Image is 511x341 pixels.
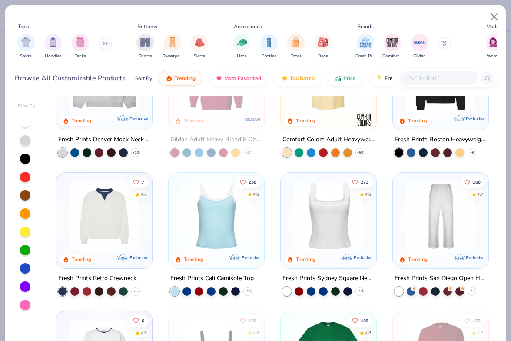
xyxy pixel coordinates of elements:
[386,36,399,49] img: Comfort Colors Image
[401,181,480,251] img: df5250ff-6f61-4206-a12c-24931b20f13c
[177,43,255,112] img: 01756b78-01f6-4cc6-8d8a-3c30c1a0c8ac
[245,288,251,294] span: + 15
[382,53,402,60] span: Comfort Colors
[260,34,278,60] div: filter for Bottles
[361,318,368,323] span: 109
[163,34,182,60] div: filter for Sweatpants
[48,37,58,47] img: Hoodies Image
[249,180,256,184] span: 238
[20,53,32,60] span: Shirts
[260,34,278,60] button: filter button
[191,34,208,60] div: filter for Skirts
[136,34,154,60] div: filter for Shorts
[413,53,426,60] span: Gildan
[253,191,259,197] div: 4.8
[411,34,428,60] div: filter for Gildan
[385,75,429,82] span: Fresh Prints Flash
[129,254,148,260] span: Exclusive
[315,34,332,60] div: filter for Bags
[249,318,256,323] span: 129
[133,150,139,155] span: + 10
[264,37,274,47] img: Bottles Image
[233,34,250,60] div: filter for Hats
[244,111,262,128] img: Gildan logo
[401,43,480,112] img: 91acfc32-fd48-4d6b-bdad-a4c1a30ac3fc
[45,53,61,60] span: Hoodies
[58,134,150,145] div: Fresh Prints Denver Mock Neck Heavyweight Sweatshirt
[170,134,262,145] div: Gildan Adult Heavy Blend 8 Oz. 50/50 Hooded Sweatshirt
[282,134,375,145] div: Comfort Colors Adult Heavyweight T-Shirt
[17,34,35,60] div: filter for Shirts
[356,150,363,155] span: + 60
[166,75,173,82] img: trending.gif
[287,34,305,60] div: filter for Totes
[365,191,371,197] div: 4.8
[486,23,508,30] div: Made For
[15,73,126,84] div: Browse All Customizable Products
[129,176,149,188] button: Like
[65,43,143,112] img: f5d85501-0dbb-4ee4-b115-c08fa3845d83
[405,73,472,83] input: Try "T-Shirt"
[318,37,328,47] img: Bags Image
[141,330,147,336] div: 4.6
[395,134,487,145] div: Fresh Prints Boston Heavyweight Hoodie
[191,34,208,60] button: filter button
[75,53,86,60] span: Tanks
[460,314,485,327] button: Like
[168,37,177,47] img: Sweatpants Image
[376,75,383,82] img: flash.gif
[163,53,182,60] span: Sweatpants
[170,273,254,284] div: Fresh Prints Cali Camisole Top
[236,176,261,188] button: Like
[133,288,138,294] span: + 5
[129,314,149,327] button: Like
[290,75,315,82] span: Top Rated
[282,273,375,284] div: Fresh Prints Sydney Square Neck Tank Top
[468,288,475,294] span: + 11
[137,23,157,30] div: Bottoms
[465,254,484,260] span: Exclusive
[356,111,374,128] img: Comfort Colors logo
[473,318,481,323] span: 173
[354,254,372,260] span: Exclusive
[460,176,485,188] button: Like
[159,71,202,86] button: Trending
[343,75,356,82] span: Price
[236,314,261,327] button: Like
[142,180,145,184] span: 7
[44,34,62,60] button: filter button
[21,37,31,47] img: Shirts Image
[209,71,268,86] button: Most Favorited
[361,180,368,184] span: 273
[139,53,152,60] span: Shorts
[58,273,136,284] div: Fresh Prints Retro Crewneck
[289,43,368,112] img: 029b8af0-80e6-406f-9fdc-fdf898547912
[291,53,302,60] span: Totes
[17,34,35,60] button: filter button
[136,34,154,60] button: filter button
[18,23,29,30] div: Tops
[348,314,373,327] button: Like
[355,53,375,60] span: Fresh Prints
[365,330,371,336] div: 4.8
[65,181,143,251] img: 3abb6cdb-110e-4e18-92a0-dbcd4e53f056
[275,71,321,86] button: Top Rated
[253,330,259,336] div: 4.9
[72,34,89,60] button: filter button
[174,75,196,82] span: Trending
[291,37,301,47] img: Totes Image
[356,288,363,294] span: + 13
[72,34,89,60] div: filter for Tanks
[242,254,260,260] span: Exclusive
[369,71,470,86] button: Fresh Prints Flash
[348,176,373,188] button: Like
[355,34,375,60] div: filter for Fresh Prints
[76,37,85,47] img: Tanks Image
[486,9,503,25] button: Close
[142,318,145,323] span: 6
[18,103,35,110] div: Filter By
[473,180,481,184] span: 168
[382,34,402,60] div: filter for Comfort Colors
[245,150,251,155] span: + 37
[477,330,483,336] div: 4.8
